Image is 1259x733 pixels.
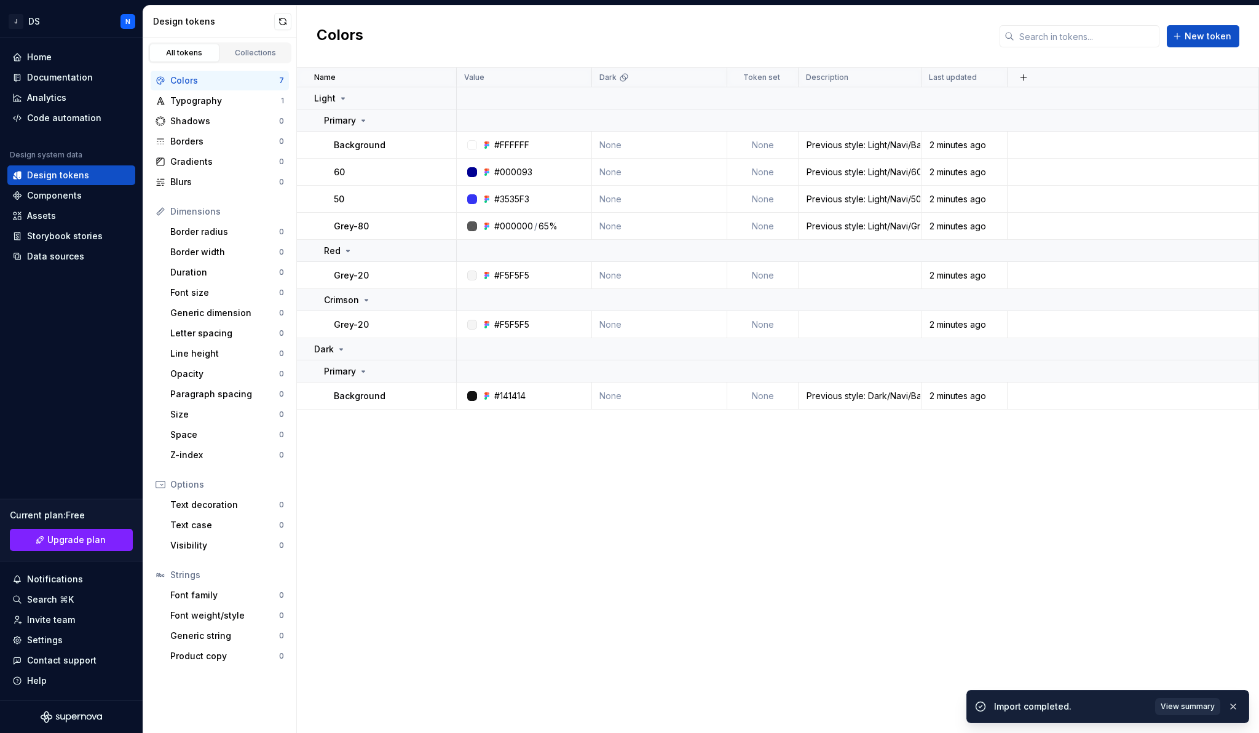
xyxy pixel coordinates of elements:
[324,294,359,306] p: Crimson
[7,671,135,691] button: Help
[165,263,289,282] a: Duration0
[922,319,1006,331] div: 2 minutes ago
[7,47,135,67] a: Home
[27,112,101,124] div: Code automation
[922,269,1006,282] div: 2 minutes ago
[165,606,289,625] a: Font weight/style0
[165,445,289,465] a: Z-index0
[27,51,52,63] div: Home
[170,478,284,491] div: Options
[592,186,727,213] td: None
[170,327,279,339] div: Letter spacing
[170,539,279,552] div: Visibility
[334,166,345,178] p: 60
[170,246,279,258] div: Border width
[170,347,279,360] div: Line height
[1161,702,1215,711] span: View summary
[7,88,135,108] a: Analytics
[170,287,279,299] div: Font size
[170,650,279,662] div: Product copy
[279,500,284,510] div: 0
[151,152,289,172] a: Gradients0
[539,220,558,232] div: 65%
[314,92,336,105] p: Light
[7,630,135,650] a: Settings
[225,48,286,58] div: Collections
[27,654,97,667] div: Contact support
[170,449,279,461] div: Z-index
[592,132,727,159] td: None
[279,328,284,338] div: 0
[922,220,1006,232] div: 2 minutes ago
[10,529,133,551] a: Upgrade plan
[151,71,289,90] a: Colors7
[170,156,279,168] div: Gradients
[27,593,74,606] div: Search ⌘K
[27,169,89,181] div: Design tokens
[170,307,279,319] div: Generic dimension
[592,311,727,338] td: None
[317,25,363,47] h2: Colors
[727,311,799,338] td: None
[7,610,135,630] a: Invite team
[743,73,780,82] p: Token set
[799,166,920,178] div: Previous style: Light/Navi/60
[494,319,529,331] div: #F5F5F5
[314,343,334,355] p: Dark
[165,323,289,343] a: Letter spacing0
[151,132,289,151] a: Borders0
[154,48,215,58] div: All tokens
[922,166,1006,178] div: 2 minutes ago
[334,193,344,205] p: 50
[170,499,279,511] div: Text decoration
[279,389,284,399] div: 0
[7,590,135,609] button: Search ⌘K
[27,92,66,104] div: Analytics
[592,262,727,289] td: None
[324,114,356,127] p: Primary
[170,388,279,400] div: Paragraph spacing
[165,626,289,646] a: Generic string0
[279,308,284,318] div: 0
[464,73,484,82] p: Value
[165,495,289,515] a: Text decoration0
[494,139,529,151] div: #FFFFFF
[165,646,289,666] a: Product copy0
[334,269,369,282] p: Grey-20
[279,541,284,550] div: 0
[27,210,56,222] div: Assets
[7,68,135,87] a: Documentation
[27,675,47,687] div: Help
[151,111,289,131] a: Shadows0
[170,569,284,581] div: Strings
[170,176,279,188] div: Blurs
[279,369,284,379] div: 0
[799,193,920,205] div: Previous style: Light/Navi/50
[170,226,279,238] div: Border radius
[279,349,284,359] div: 0
[334,390,385,402] p: Background
[170,609,279,622] div: Font weight/style
[727,213,799,240] td: None
[279,430,284,440] div: 0
[170,135,279,148] div: Borders
[170,408,279,421] div: Size
[165,344,289,363] a: Line height0
[2,8,140,34] button: JDSN
[125,17,130,26] div: N
[279,520,284,530] div: 0
[727,159,799,186] td: None
[170,266,279,279] div: Duration
[279,590,284,600] div: 0
[170,205,284,218] div: Dimensions
[334,319,369,331] p: Grey-20
[7,651,135,670] button: Contact support
[279,611,284,620] div: 0
[10,150,82,160] div: Design system data
[165,515,289,535] a: Text case0
[279,227,284,237] div: 0
[27,250,84,263] div: Data sources
[27,573,83,585] div: Notifications
[922,390,1006,402] div: 2 minutes ago
[165,222,289,242] a: Border radius0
